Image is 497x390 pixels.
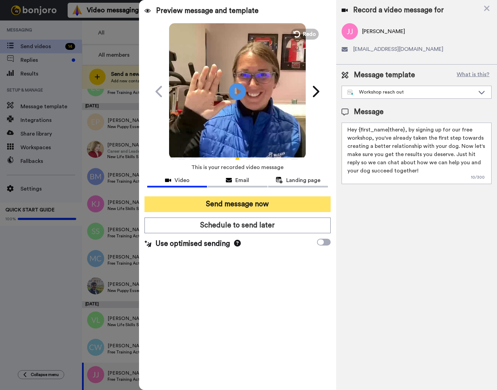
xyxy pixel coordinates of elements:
button: Schedule to send later [144,218,330,233]
span: Message [354,107,384,117]
img: nextgen-template.svg [347,90,354,95]
span: Landing page [286,176,320,184]
textarea: Hey {first_name|there}, by signing up for our free workshop, you've already taken the first step ... [342,123,492,184]
button: What is this? [455,70,492,80]
span: This is your recorded video message [191,160,284,175]
span: Email [235,176,249,184]
span: [EMAIL_ADDRESS][DOMAIN_NAME] [353,45,443,53]
button: Send message now [144,196,330,212]
span: Use optimised sending [155,239,230,249]
div: Workshop reach out [347,89,475,96]
span: Message template [354,70,415,80]
span: Video [175,176,190,184]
